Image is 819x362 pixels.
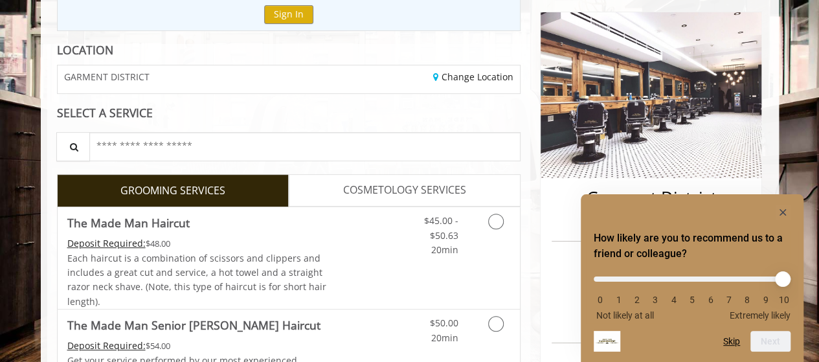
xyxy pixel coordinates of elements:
span: 20min [431,243,458,256]
li: 10 [778,295,791,305]
li: 8 [741,295,754,305]
div: How likely are you to recommend us to a friend or colleague? Select an option from 0 to 10, with ... [594,267,791,321]
b: The Made Man Haircut [67,214,190,232]
div: $54.00 [67,339,328,353]
li: 4 [668,295,680,305]
span: Not likely at all [596,310,654,321]
li: 9 [759,295,772,305]
li: 2 [631,295,644,305]
li: 3 [649,295,662,305]
button: Next question [750,331,791,352]
div: How likely are you to recommend us to a friend or colleague? Select an option from 0 to 10, with ... [594,205,791,352]
span: This service needs some Advance to be paid before we block your appointment [67,339,146,352]
span: GROOMING SERVICES [120,183,225,199]
h3: Email [555,295,747,304]
li: 7 [723,295,735,305]
button: Service Search [56,132,90,161]
li: 1 [612,295,625,305]
button: Skip [723,336,740,346]
h3: Phone [555,259,747,268]
span: GARMENT DISTRICT [64,72,150,82]
h2: How likely are you to recommend us to a friend or colleague? Select an option from 0 to 10, with ... [594,231,791,262]
li: 0 [594,295,607,305]
li: 6 [704,295,717,305]
span: 20min [431,332,458,344]
span: Extremely likely [730,310,791,321]
p: [STREET_ADDRESS][US_STATE] [555,212,747,225]
span: This service needs some Advance to be paid before we block your appointment [67,237,146,249]
span: $45.00 - $50.63 [423,214,458,241]
li: 5 [686,295,699,305]
a: Change Location [433,71,513,83]
button: Sign In [264,5,313,24]
button: Hide survey [775,205,791,220]
div: $48.00 [67,236,328,251]
div: SELECT A SERVICE [57,107,521,119]
span: $50.00 [429,317,458,329]
span: COSMETOLOGY SERVICES [343,182,466,199]
b: The Made Man Senior [PERSON_NAME] Haircut [67,316,320,334]
b: LOCATION [57,42,113,58]
span: Each haircut is a combination of scissors and clippers and includes a great cut and service, a ho... [67,252,326,308]
h2: Garment District [555,188,747,207]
